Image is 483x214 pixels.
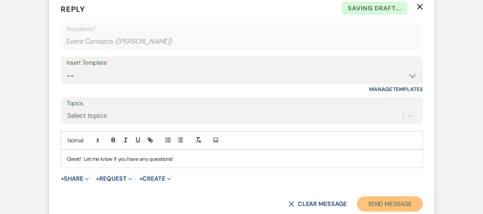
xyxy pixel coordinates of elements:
button: Request [96,176,132,182]
label: Topics [66,98,417,109]
span: Reply [61,4,85,14]
button: Send Message [357,196,422,212]
span: + [61,176,64,182]
button: Clear message [288,201,346,207]
a: Manage Templates [369,86,423,93]
p: Great! Let me know if you have any questions! [67,155,417,163]
div: Insert Template [66,57,417,69]
span: + [96,176,99,182]
div: Event Contacts [66,34,417,49]
span: Saving draft... [342,2,407,15]
button: Create [139,176,171,182]
span: + [139,176,142,182]
div: Select topics [67,111,107,121]
p: Recipients* [66,24,417,34]
button: Share [61,176,89,182]
span: ( [PERSON_NAME] ) [115,36,172,47]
